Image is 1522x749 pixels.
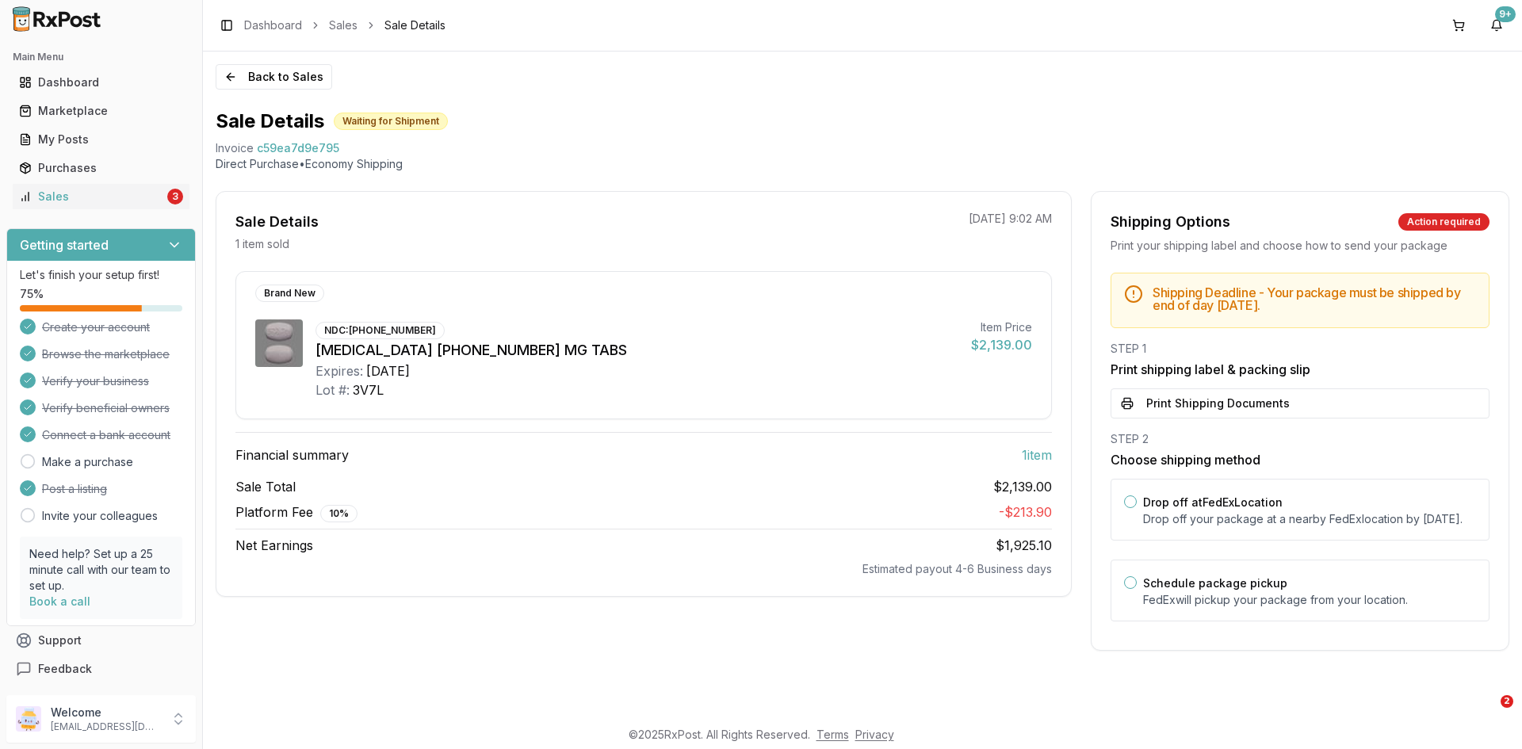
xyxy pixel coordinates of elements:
p: FedEx will pickup your package from your location. [1143,592,1476,608]
div: Brand New [255,285,324,302]
button: Dashboard [6,70,196,95]
button: 9+ [1484,13,1509,38]
span: Platform Fee [235,503,358,522]
img: User avatar [16,706,41,732]
a: Dashboard [13,68,189,97]
p: 1 item sold [235,236,289,252]
p: Let's finish your setup first! [20,267,182,283]
div: Waiting for Shipment [334,113,448,130]
nav: breadcrumb [244,17,446,33]
div: 3 [167,189,183,204]
a: Make a purchase [42,454,133,470]
button: Purchases [6,155,196,181]
span: Create your account [42,319,150,335]
h3: Getting started [20,235,109,254]
span: Browse the marketplace [42,346,170,362]
span: Verify your business [42,373,149,389]
a: Invite your colleagues [42,508,158,524]
div: Print your shipping label and choose how to send your package [1111,238,1489,254]
div: My Posts [19,132,183,147]
h1: Sale Details [216,109,324,134]
h5: Shipping Deadline - Your package must be shipped by end of day [DATE] . [1153,286,1476,311]
div: [DATE] [366,361,410,380]
a: Purchases [13,154,189,182]
a: Dashboard [244,17,302,33]
div: Marketplace [19,103,183,119]
span: Verify beneficial owners [42,400,170,416]
div: Sales [19,189,164,204]
p: [DATE] 9:02 AM [969,211,1052,227]
button: Sales3 [6,184,196,209]
div: Dashboard [19,75,183,90]
div: Item Price [971,319,1032,335]
a: Sales [329,17,358,33]
div: NDC: [PHONE_NUMBER] [315,322,445,339]
button: Marketplace [6,98,196,124]
p: Welcome [51,705,161,720]
span: Post a listing [42,481,107,497]
div: Purchases [19,160,183,176]
div: Sale Details [235,211,319,233]
div: [MEDICAL_DATA] [PHONE_NUMBER] MG TABS [315,339,958,361]
button: Print Shipping Documents [1111,388,1489,418]
p: [EMAIL_ADDRESS][DOMAIN_NAME] [51,720,161,733]
div: Lot #: [315,380,350,399]
span: Sale Details [384,17,446,33]
span: $1,925.10 [996,537,1052,553]
div: Invoice [216,140,254,156]
div: $2,139.00 [971,335,1032,354]
label: Schedule package pickup [1143,576,1287,590]
img: RxPost Logo [6,6,108,32]
div: Estimated payout 4-6 Business days [235,561,1052,577]
a: Sales3 [13,182,189,211]
span: 1 item [1022,445,1052,464]
a: Terms [816,728,849,741]
a: Privacy [855,728,894,741]
div: STEP 2 [1111,431,1489,447]
div: Shipping Options [1111,211,1230,233]
h3: Choose shipping method [1111,450,1489,469]
button: My Posts [6,127,196,152]
span: Feedback [38,661,92,677]
a: My Posts [13,125,189,154]
div: Expires: [315,361,363,380]
a: Book a call [29,594,90,608]
button: Back to Sales [216,64,332,90]
a: Marketplace [13,97,189,125]
span: Sale Total [235,477,296,496]
span: Net Earnings [235,536,313,555]
div: STEP 1 [1111,341,1489,357]
div: 9+ [1495,6,1516,22]
p: Direct Purchase • Economy Shipping [216,156,1509,172]
span: $2,139.00 [993,477,1052,496]
div: 10 % [320,505,358,522]
span: c59ea7d9e795 [257,140,339,156]
div: 3V7L [353,380,384,399]
iframe: Intercom live chat [1468,695,1506,733]
h3: Print shipping label & packing slip [1111,360,1489,379]
button: Support [6,626,196,655]
p: Drop off your package at a nearby FedEx location by [DATE] . [1143,511,1476,527]
button: Feedback [6,655,196,683]
label: Drop off at FedEx Location [1143,495,1283,509]
p: Need help? Set up a 25 minute call with our team to set up. [29,546,173,594]
img: Triumeq 600-50-300 MG TABS [255,319,303,367]
div: Action required [1398,213,1489,231]
span: Connect a bank account [42,427,170,443]
span: 75 % [20,286,44,302]
span: Financial summary [235,445,349,464]
h2: Main Menu [13,51,189,63]
span: - $213.90 [999,504,1052,520]
span: 2 [1501,695,1513,708]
